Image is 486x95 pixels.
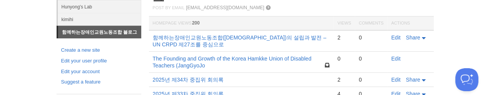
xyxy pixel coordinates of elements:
a: The Founding and Growth of the Korea Hamkke Union of Disabled Teachers (JangGyoJo [153,56,311,69]
th: Comments [355,16,387,31]
div: 0 [359,34,383,41]
div: 0 [337,55,351,62]
a: [EMAIL_ADDRESS][DOMAIN_NAME] [186,5,264,10]
a: Suggest a feature [61,78,137,86]
th: Views [334,16,355,31]
span: Post by Email [153,5,185,10]
span: 200 [192,20,200,26]
a: Edit your user profile [61,57,137,65]
a: Edit [391,77,401,83]
div: 2 [337,76,351,83]
a: 2025년 제34차 중집위 회의록 [153,77,224,83]
th: Actions [387,16,434,31]
a: Edit [391,34,401,41]
a: Edit [391,56,401,62]
iframe: Help Scout Beacon - Open [455,68,478,91]
a: 함께하는장애인교원노동조합 블로그 [58,26,141,38]
a: Edit your account [61,68,137,76]
div: 0 [359,55,383,62]
a: Create a new site [61,46,137,54]
div: 0 [359,76,383,83]
a: Hunyong's Lab [58,0,141,13]
span: Share [406,77,420,83]
span: Share [406,34,420,41]
a: kimihi [58,13,141,26]
div: 2 [337,34,351,41]
a: 함께하는장애인교원노동조합([DEMOGRAPHIC_DATA])의 설립과 발전 – UN CRPD 제27조를 중심으로 [153,34,326,47]
th: Homepage Views [149,16,334,31]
